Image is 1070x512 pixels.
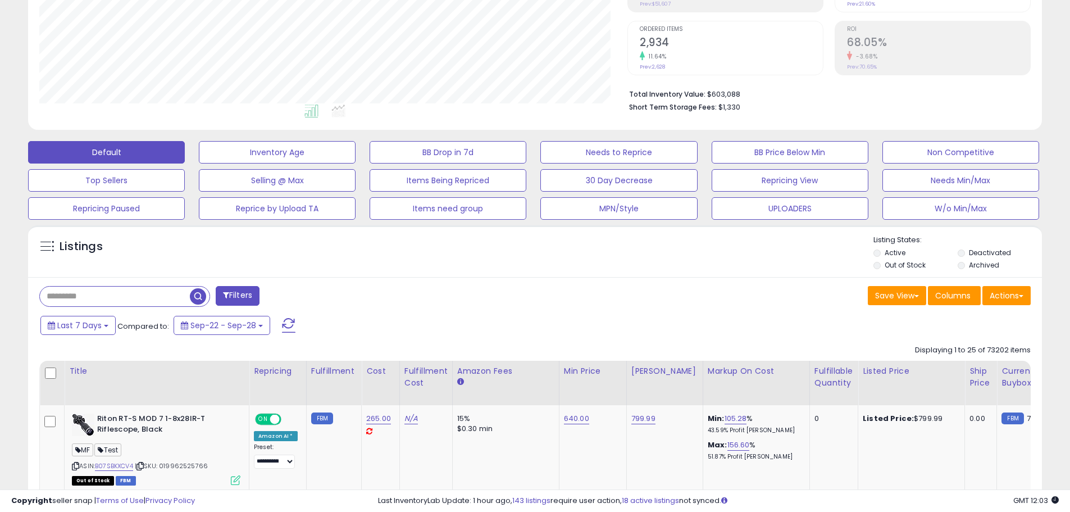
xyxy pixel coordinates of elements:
div: $799.99 [863,414,956,424]
div: % [708,440,801,461]
button: Actions [982,286,1031,305]
span: ON [256,415,270,424]
div: Fulfillment Cost [404,365,448,389]
a: 105.28 [725,413,747,424]
div: % [708,414,801,434]
button: 30 Day Decrease [540,169,697,192]
span: | SKU: 019962525766 [135,461,208,470]
div: ASIN: [72,414,240,484]
div: 0.00 [969,414,988,424]
div: Displaying 1 to 25 of 73202 items [915,345,1031,356]
span: 2025-10-6 12:03 GMT [1013,495,1059,506]
div: 15% [457,414,550,424]
span: Last 7 Days [57,320,102,331]
div: Title [69,365,244,377]
b: Max: [708,439,727,450]
button: Default [28,141,185,164]
div: Repricing [254,365,302,377]
a: 799.99 [631,413,655,424]
small: -3.68% [852,52,877,61]
b: Total Inventory Value: [629,89,705,99]
span: Columns [935,290,971,301]
h2: 68.05% [847,36,1030,51]
button: Filters [216,286,259,306]
span: FBM [116,476,136,486]
b: Riton RT-S MOD 7 1-8x28IR-T Riflescope, Black [97,414,234,437]
button: Columns [928,286,981,305]
div: Last InventoryLab Update: 1 hour ago, require user action, not synced. [378,496,1059,506]
a: Terms of Use [96,495,144,506]
div: Ship Price [969,365,992,389]
h5: Listings [60,239,103,255]
button: MPN/Style [540,197,697,220]
div: 0 [814,414,849,424]
label: Deactivated [969,248,1011,257]
div: Cost [366,365,395,377]
button: Save View [868,286,926,305]
span: 799.99 [1027,413,1051,424]
button: Sep-22 - Sep-28 [174,316,270,335]
div: Amazon Fees [457,365,554,377]
label: Out of Stock [885,260,926,270]
small: Prev: 2,628 [640,64,665,70]
a: 156.60 [727,439,750,451]
button: Inventory Age [199,141,356,164]
strong: Copyright [11,495,52,506]
button: Reprice by Upload TA [199,197,356,220]
button: Needs to Reprice [540,141,697,164]
b: Listed Price: [863,413,914,424]
div: Markup on Cost [708,365,805,377]
a: Privacy Policy [145,495,195,506]
button: BB Drop in 7d [370,141,526,164]
button: Items need group [370,197,526,220]
a: 143 listings [512,495,550,506]
a: 265.00 [366,413,391,424]
span: Sep-22 - Sep-28 [190,320,256,331]
label: Active [885,248,905,257]
small: Prev: 21.60% [847,1,875,7]
button: Selling @ Max [199,169,356,192]
div: Amazon AI * [254,431,298,441]
button: Repricing Paused [28,197,185,220]
small: FBM [311,413,333,424]
button: Last 7 Days [40,316,116,335]
b: Min: [708,413,725,424]
li: $603,088 [629,87,1022,100]
b: Short Term Storage Fees: [629,102,717,112]
small: 11.64% [645,52,666,61]
p: 43.59% Profit [PERSON_NAME] [708,427,801,434]
button: W/o Min/Max [882,197,1039,220]
button: Items Being Repriced [370,169,526,192]
small: Amazon Fees. [457,377,464,387]
a: B07SBKXCV4 [95,461,133,471]
a: 18 active listings [622,495,679,506]
button: Needs Min/Max [882,169,1039,192]
div: Preset: [254,443,298,469]
button: Non Competitive [882,141,1039,164]
span: Test [94,443,121,456]
p: Listing States: [873,235,1042,246]
small: Prev: 70.65% [847,64,877,70]
div: seller snap | | [11,496,195,506]
div: Current Buybox Price [1001,365,1059,389]
span: Ordered Items [640,26,823,33]
span: All listings that are currently out of stock and unavailable for purchase on Amazon [72,476,114,486]
button: UPLOADERS [712,197,868,220]
img: 418hPfOYIiL._SL40_.jpg [72,414,94,436]
p: 51.87% Profit [PERSON_NAME] [708,453,801,461]
div: [PERSON_NAME] [631,365,698,377]
div: Min Price [564,365,622,377]
div: Listed Price [863,365,960,377]
div: Fulfillable Quantity [814,365,853,389]
button: BB Price Below Min [712,141,868,164]
span: Compared to: [117,321,169,332]
a: 640.00 [564,413,589,424]
span: OFF [280,415,298,424]
span: MF [72,443,93,456]
button: Repricing View [712,169,868,192]
span: ROI [847,26,1030,33]
label: Archived [969,260,999,270]
th: The percentage added to the cost of goods (COGS) that forms the calculator for Min & Max prices. [703,361,809,405]
h2: 2,934 [640,36,823,51]
a: N/A [404,413,418,424]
